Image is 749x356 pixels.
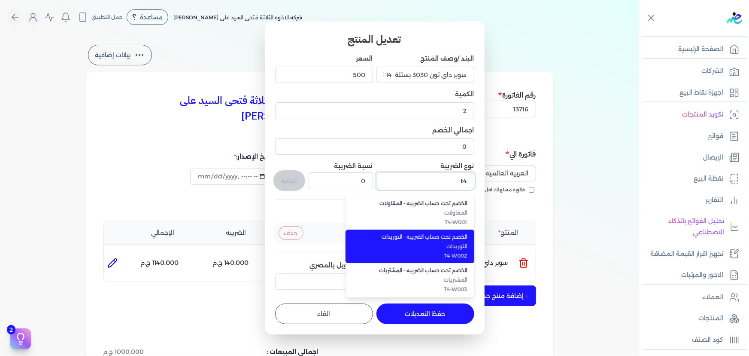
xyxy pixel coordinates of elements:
[363,209,467,217] span: المقاولات
[275,138,474,155] input: اجمالي الخصم
[376,67,474,83] input: البند /وصف المنتج
[346,194,474,298] ul: اختر نوع الضريبة
[363,267,467,274] span: الخصم تحت حساب الضريبه - المشتريات
[376,304,474,324] button: حفظ التعديلات
[275,207,474,219] h4: الضرائب المضافة:
[363,242,467,250] span: التوريدات
[309,172,373,189] input: نسبة الضريبة
[433,126,474,134] label: اجمالي الخصم
[421,55,474,62] label: البند /وصف المنتج
[376,162,474,171] label: نوع الضريبة
[275,102,474,119] input: الكمية
[275,67,373,83] input: السعر
[363,252,467,260] span: T4-W002
[376,172,474,192] button: اختر نوع الضريبة
[363,276,467,284] span: المشتريات
[376,172,474,189] input: اختر نوع الضريبة
[363,199,467,207] span: الخصم تحت حساب الضريبه - المقاولات
[334,162,373,170] label: نسبة الضريبة
[455,90,474,98] label: الكمية
[275,304,373,324] button: الغاء
[363,285,467,293] span: T4-W003
[363,233,467,241] span: الخصم تحت حساب الضريبه - التوريدات
[356,55,373,62] label: السعر
[275,273,373,290] input: سعر التحويل بالمصري
[275,32,474,47] h3: تعديل المنتج
[279,226,303,240] button: حذف
[310,261,373,269] label: سعر التحويل بالمصري
[363,218,467,226] span: T4-W001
